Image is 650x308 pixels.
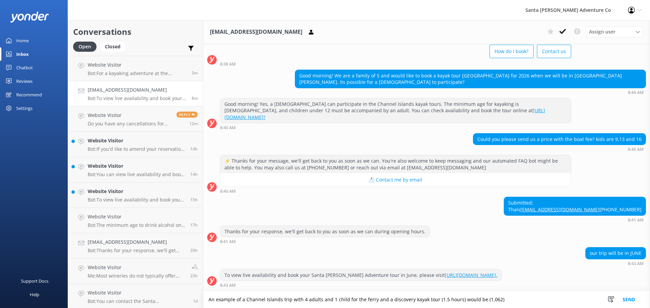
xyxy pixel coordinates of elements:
[203,291,650,308] textarea: An example of a Channel Islands trip with 4 adults and 1 child for the ferry and a discovery kaya...
[628,218,644,222] strong: 8:41 AM
[88,86,187,94] h4: [EMAIL_ADDRESS][DOMAIN_NAME]
[210,28,302,37] h3: [EMAIL_ADDRESS][DOMAIN_NAME]
[220,62,571,66] div: Oct 14 2025 08:38am (UTC -07:00) America/Tijuana
[88,247,185,254] p: Bot: Thanks for your response, we'll get back to you as soon as we can during opening hours.
[586,247,646,259] div: our trip will be in JUNE
[190,197,198,203] span: Oct 13 2025 05:13pm (UTC -07:00) America/Tijuana
[220,189,571,193] div: Oct 14 2025 08:40am (UTC -07:00) America/Tijuana
[68,106,203,132] a: Website VisitorDo you have any cancellations for [DATE] adventure, Cave tour or the discovery sea...
[88,188,185,195] h4: Website Visitor
[73,43,100,50] a: Open
[68,132,203,157] a: Website VisitorBot:If you'd like to amend your reservation, please contact the Santa [PERSON_NAME...
[88,121,171,127] p: Do you have any cancellations for [DATE] adventure, Cave tour or the discovery sea caves? I need ...
[88,238,185,246] h4: [EMAIL_ADDRESS][DOMAIN_NAME]
[16,88,42,101] div: Recommend
[88,273,185,279] p: Me: Most wineries do not typically offer behind the scenes wine tours for standard 90 minute tast...
[88,298,188,304] p: Bot: You can contact the Santa [PERSON_NAME] Adventure Co. team at [PHONE_NUMBER], or by emailing...
[220,189,236,193] strong: 8:40 AM
[16,34,29,47] div: Home
[88,137,185,144] h4: Website Visitor
[73,42,96,52] div: Open
[88,95,187,101] p: Bot: To view live availability and book your Santa [PERSON_NAME] Adventure tour in June, please v...
[473,147,646,151] div: Oct 14 2025 08:40am (UTC -07:00) America/Tijuana
[88,171,185,177] p: Bot: You can view live availability and book your kayak tour for March by visiting [URL][DOMAIN_N...
[68,208,203,233] a: Website VisitorBot:The minimum age to drink alcohol on a wine tour is 21 years. However, children...
[220,125,571,130] div: Oct 14 2025 08:40am (UTC -07:00) America/Tijuana
[220,283,502,287] div: Oct 14 2025 08:43am (UTC -07:00) America/Tijuana
[190,222,198,228] span: Oct 13 2025 03:21pm (UTC -07:00) America/Tijuana
[68,233,203,259] a: [EMAIL_ADDRESS][DOMAIN_NAME]Bot:Thanks for your response, we'll get back to you as soon as we can...
[176,112,198,118] span: Reply
[100,42,126,52] div: Closed
[589,28,615,35] span: Assign user
[616,291,642,308] button: Send
[220,239,430,244] div: Oct 14 2025 08:41am (UTC -07:00) America/Tijuana
[193,298,198,304] span: Oct 13 2025 08:43am (UTC -07:00) America/Tijuana
[628,147,644,151] strong: 8:40 AM
[520,206,600,213] a: [EMAIL_ADDRESS][DOMAIN_NAME]
[504,197,646,215] div: Submitted: Thais [PHONE_NUMBER]
[504,217,646,222] div: Oct 14 2025 08:41am (UTC -07:00) America/Tijuana
[16,101,32,115] div: Settings
[220,283,236,287] strong: 8:43 AM
[220,240,236,244] strong: 8:41 AM
[192,70,198,76] span: Oct 14 2025 08:47am (UTC -07:00) America/Tijuana
[445,272,497,278] a: [URL][DOMAIN_NAME].
[16,47,29,61] div: Inbox
[585,261,646,266] div: Oct 14 2025 08:43am (UTC -07:00) America/Tijuana
[21,274,48,288] div: Support Docs
[295,90,646,95] div: Oct 14 2025 08:40am (UTC -07:00) America/Tijuana
[189,121,198,126] span: Oct 14 2025 08:38am (UTC -07:00) America/Tijuana
[220,126,236,130] strong: 8:40 AM
[190,146,198,152] span: Oct 13 2025 06:42pm (UTC -07:00) America/Tijuana
[220,155,571,173] div: ⚡ Thanks for your message, we'll get back to you as soon as we can. You're also welcome to keep m...
[88,146,185,152] p: Bot: If you'd like to amend your reservation, please contact the Santa [PERSON_NAME] Adventure Co...
[628,262,644,266] strong: 8:43 AM
[88,197,185,203] p: Bot: To view live availability and book your Santa [PERSON_NAME] Adventure tour, click [URL][DOMA...
[68,56,203,81] a: Website VisitorBot:For a kayaking adventure at the [GEOGRAPHIC_DATA], you can join one of our tou...
[88,162,185,170] h4: Website Visitor
[190,247,198,253] span: Oct 13 2025 12:09pm (UTC -07:00) America/Tijuana
[100,43,129,50] a: Closed
[16,74,32,88] div: Reviews
[473,134,646,145] div: Could you please send us a price with the boat fee? kids are 9,13 and 16
[190,171,198,177] span: Oct 13 2025 06:36pm (UTC -07:00) America/Tijuana
[190,273,198,279] span: Oct 13 2025 09:14am (UTC -07:00) America/Tijuana
[68,157,203,183] a: Website VisitorBot:You can view live availability and book your kayak tour for March by visiting ...
[490,45,534,58] button: How do I book?
[220,173,571,187] button: 📩 Contact me by email
[192,95,198,101] span: Oct 14 2025 08:43am (UTC -07:00) America/Tijuana
[220,98,571,123] div: Good morning! Yes, a [DEMOGRAPHIC_DATA] can participate in the Channel Islands kayak tours. The m...
[88,61,187,69] h4: Website Visitor
[220,62,236,66] strong: 8:38 AM
[88,213,185,220] h4: Website Visitor
[220,226,430,237] div: Thanks for your response, we'll get back to you as soon as we can during opening hours.
[628,91,644,95] strong: 8:40 AM
[68,81,203,106] a: [EMAIL_ADDRESS][DOMAIN_NAME]Bot:To view live availability and book your Santa [PERSON_NAME] Adven...
[586,26,643,37] div: Assign User
[88,112,171,119] h4: Website Visitor
[10,11,49,23] img: yonder-white-logo.png
[73,25,198,38] h2: Conversations
[68,259,203,284] a: Website VisitorMe:Most wineries do not typically offer behind the scenes wine tours for standard ...
[220,269,501,281] div: To view live availability and book your Santa [PERSON_NAME] Adventure tour in June, please visit
[16,61,33,74] div: Chatbot
[88,289,188,297] h4: Website Visitor
[68,183,203,208] a: Website VisitorBot:To view live availability and book your Santa [PERSON_NAME] Adventure tour, cl...
[88,222,185,228] p: Bot: The minimum age to drink alcohol on a wine tour is 21 years. However, children aged [DEMOGRA...
[88,70,187,76] p: Bot: For a kayaking adventure at the [GEOGRAPHIC_DATA], you can join one of our tours on [GEOGRAP...
[224,107,545,120] a: [URL][DOMAIN_NAME]?
[295,70,646,88] div: Good morning! We are a family of 5 and would like to book a kayak tour [GEOGRAPHIC_DATA] for 2026...
[88,264,185,271] h4: Website Visitor
[537,45,571,58] button: Contact us
[30,288,39,301] div: Help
